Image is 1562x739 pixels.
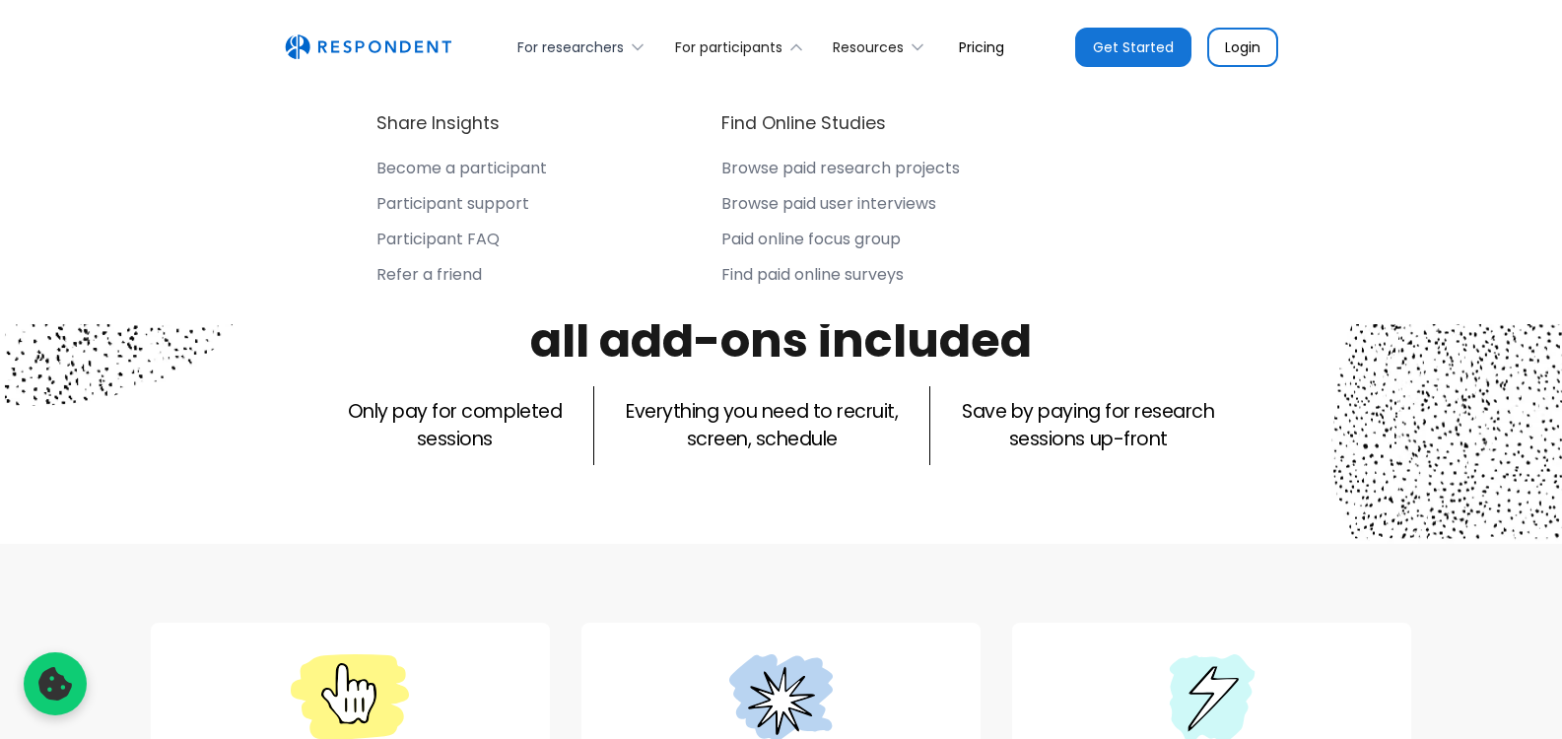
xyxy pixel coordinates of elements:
div: Find paid online surveys [721,265,904,285]
p: Everything you need to recruit, screen, schedule [626,398,898,453]
a: Refer a friend [376,265,547,293]
div: Resources [833,37,904,57]
a: Participant FAQ [376,230,547,257]
a: Paid online focus group [721,230,960,257]
div: For researchers [507,24,663,70]
a: Find paid online surveys [721,265,960,293]
a: home [285,34,451,60]
h4: Share Insights [376,111,500,135]
a: Browse paid user interviews [721,194,960,222]
div: Participant FAQ [376,230,500,249]
div: Browse paid research projects [721,159,960,178]
a: Get Started [1075,28,1191,67]
p: Only pay for completed sessions [348,398,562,453]
a: Become a participant [376,159,547,186]
img: Untitled UI logotext [285,34,451,60]
div: Participant support [376,194,529,214]
div: Paid online focus group [721,230,901,249]
p: Save by paying for research sessions up-front [962,398,1214,453]
div: Become a participant [376,159,547,178]
div: Browse paid user interviews [721,194,936,214]
a: Pricing [943,24,1020,70]
h4: Find Online Studies [721,111,886,135]
a: Browse paid research projects [721,159,960,186]
div: For participants [663,24,821,70]
div: For participants [675,37,782,57]
div: Refer a friend [376,265,482,285]
div: For researchers [517,37,624,57]
div: Resources [822,24,943,70]
a: Participant support [376,194,547,222]
a: Login [1207,28,1278,67]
